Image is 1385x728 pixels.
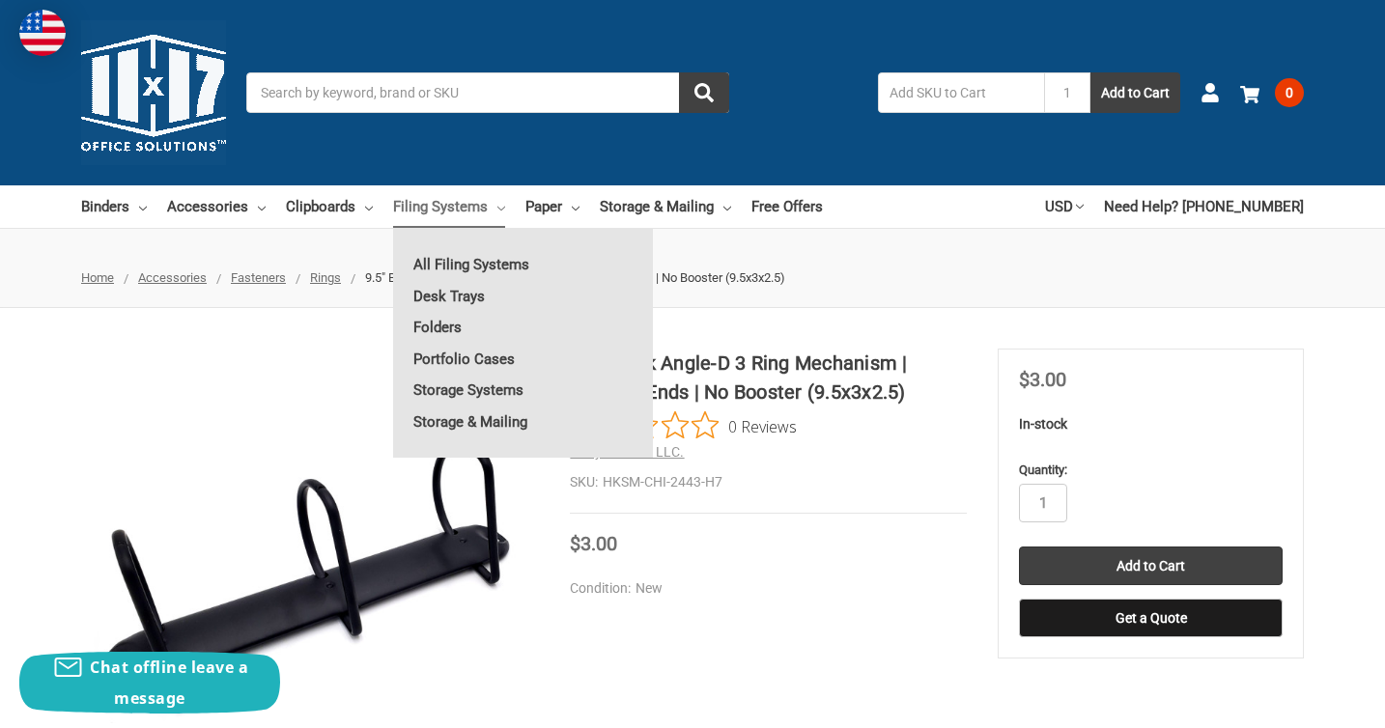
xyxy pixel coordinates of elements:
a: Clipboards [286,185,373,228]
a: USD [1045,185,1084,228]
a: Need Help? [PHONE_NUMBER] [1104,185,1304,228]
span: Chat offline leave a message [90,657,248,709]
a: Filing Systems [393,185,505,228]
a: Portfolio Cases [393,344,653,375]
a: Ruby Paulina LLC. [570,444,684,460]
a: Free Offers [751,185,823,228]
input: Search by keyword, brand or SKU [246,72,729,113]
input: Add to Cart [1019,546,1283,585]
dd: New [570,578,957,599]
button: Chat offline leave a message [19,652,280,714]
a: Desk Trays [393,281,653,312]
h1: 9.5" Black Angle-D 3 Ring Mechanism | Pinched Ends | No Booster (9.5x3x2.5) [570,349,966,406]
a: Storage & Mailing [600,185,731,228]
img: duty and tax information for United States [19,10,66,56]
a: Storage Systems [393,375,653,406]
span: 0 [1275,78,1304,107]
img: 11x17.com [81,20,226,165]
img: 9.5" Black Angle-D 3 Ring Mechanism | Pinched Ends | No Booster (9.5x3x2.5) [81,432,538,723]
p: In-stock [1019,414,1283,434]
a: Fasteners [231,270,286,285]
input: Add SKU to Cart [878,72,1044,113]
a: Folders [393,312,653,343]
span: 0 Reviews [728,411,797,440]
a: 0 [1240,68,1304,118]
span: $3.00 [1019,368,1066,391]
button: Add to Cart [1090,72,1180,113]
a: Rings [310,270,341,285]
dt: SKU: [570,472,598,492]
button: Rated 0 out of 5 stars from 0 reviews. Jump to reviews. [570,411,797,440]
a: Paper [525,185,579,228]
a: Binders [81,185,147,228]
a: Home [81,270,114,285]
a: Accessories [167,185,266,228]
span: $3.00 [570,532,617,555]
a: Storage & Mailing [393,406,653,437]
span: 9.5" Black Angle-D 3 Ring Mechanism | Pinched Ends | No Booster (9.5x3x2.5) [365,270,785,285]
dd: HKSM-CHI-2443-H7 [570,472,966,492]
a: Accessories [138,270,207,285]
a: All Filing Systems [393,249,653,280]
label: Quantity: [1019,461,1283,480]
dt: Condition: [570,578,631,599]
